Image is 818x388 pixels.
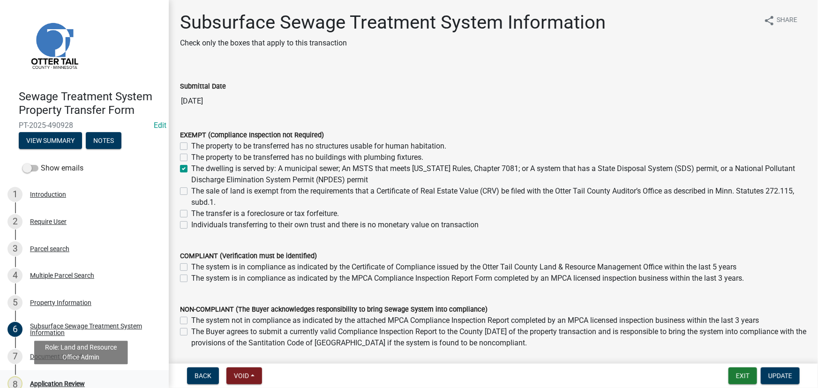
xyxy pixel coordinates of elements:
[154,121,166,130] wm-modal-confirm: Edit Application Number
[19,121,150,130] span: PT-2025-490928
[191,141,446,152] label: The property to be transferred has no structures usable for human habitation.
[777,15,797,26] span: Share
[8,322,23,337] div: 6
[761,367,800,384] button: Update
[8,268,23,283] div: 4
[30,353,82,360] div: Document Upload
[180,37,606,49] p: Check only the boxes that apply to this transaction
[764,15,775,26] i: share
[191,186,807,208] label: The sale of land is exempt from the requirements that a Certificate of Real Estate Value (CRV) be...
[234,372,249,380] span: Void
[30,246,69,252] div: Parcel search
[30,323,154,336] div: Subsurface Sewage Treatment System Information
[8,241,23,256] div: 3
[180,306,488,313] label: NON-COMPLIANT (The Buyer acknowledges responsibility to bring Sewage System into compliance)
[30,218,67,225] div: Require User
[23,163,83,174] label: Show emails
[8,349,23,364] div: 7
[19,90,161,117] h4: Sewage Treatment System Property Transfer Form
[8,214,23,229] div: 2
[191,326,807,349] label: The Buyer agrees to submit a currently valid Compliance Inspection Report to the County [DATE] of...
[30,299,91,306] div: Property Information
[30,272,94,279] div: Multiple Parcel Search
[226,367,262,384] button: Void
[180,253,317,260] label: COMPLIANT (Verification must be identified)
[30,381,85,387] div: Application Review
[191,261,736,273] label: The system is in compliance as indicated by the Certificate of Compliance issued by the Otter Tai...
[86,132,121,149] button: Notes
[86,137,121,145] wm-modal-confirm: Notes
[180,83,226,90] label: Submittal Date
[19,137,82,145] wm-modal-confirm: Summary
[191,152,423,163] label: The property to be transferred has no buildings with plumbing fixtures.
[8,295,23,310] div: 5
[187,367,219,384] button: Back
[34,341,128,364] div: Role: Land and Resource Office Admin
[191,163,807,186] label: The dwelling is served by: A municipal sewer; An MSTS that meets [US_STATE] Rules, Chapter 7081; ...
[8,187,23,202] div: 1
[728,367,757,384] button: Exit
[195,372,211,380] span: Back
[191,273,744,284] label: The system is in compliance as indicated by the MPCA Compliance Inspection Report Form completed ...
[191,315,759,326] label: The system not in compliance as indicated by the attached MPCA Compliance Inspection Report compl...
[154,121,166,130] a: Edit
[180,11,606,34] h1: Subsurface Sewage Treatment System Information
[180,132,324,139] label: EXEMPT (Compliance Inspection not Required)
[756,11,805,30] button: shareShare
[19,132,82,149] button: View Summary
[191,219,479,231] label: Individuals transferring to their own trust and there is no monetary value on transaction
[768,372,792,380] span: Update
[19,10,89,80] img: Otter Tail County, Minnesota
[30,191,66,198] div: Introduction
[191,208,339,219] label: The transfer is a foreclosure or tax forfeiture.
